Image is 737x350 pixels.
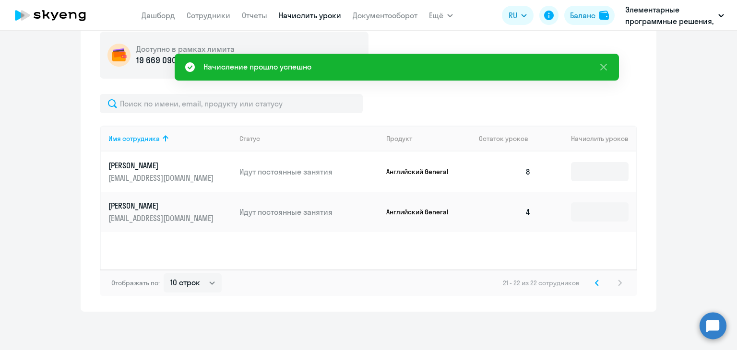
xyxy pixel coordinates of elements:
[108,160,232,183] a: [PERSON_NAME][EMAIL_ADDRESS][DOMAIN_NAME]
[471,192,538,232] td: 4
[100,94,363,113] input: Поиск по имени, email, продукту или статусу
[136,44,235,54] h5: Доступно в рамках лимита
[502,6,534,25] button: RU
[429,6,453,25] button: Ещё
[108,160,216,171] p: [PERSON_NAME]
[242,11,267,20] a: Отчеты
[599,11,609,20] img: balance
[479,134,528,143] span: Остаток уроков
[108,213,216,223] p: [EMAIL_ADDRESS][DOMAIN_NAME]
[239,134,379,143] div: Статус
[136,54,183,67] p: 19 669 090 ₽
[353,11,417,20] a: Документооборот
[107,44,131,67] img: wallet-circle.png
[203,61,311,72] div: Начисление прошло успешно
[386,134,412,143] div: Продукт
[108,134,232,143] div: Имя сотрудника
[108,134,160,143] div: Имя сотрудника
[386,167,458,176] p: Английский General
[386,134,472,143] div: Продукт
[239,207,379,217] p: Идут постоянные занятия
[111,279,160,287] span: Отображать по:
[471,152,538,192] td: 8
[279,11,341,20] a: Начислить уроки
[479,134,538,143] div: Остаток уроков
[503,279,580,287] span: 21 - 22 из 22 сотрудников
[625,4,714,27] p: Элементарные программные решения, ЭЛЕМЕНТАРНЫЕ ПРОГРАММНЫЕ РЕШЕНИЯ, ООО
[142,11,175,20] a: Дашборд
[187,11,230,20] a: Сотрудники
[108,200,232,223] a: [PERSON_NAME][EMAIL_ADDRESS][DOMAIN_NAME]
[564,6,615,25] button: Балансbalance
[239,134,260,143] div: Статус
[620,4,729,27] button: Элементарные программные решения, ЭЛЕМЕНТАРНЫЕ ПРОГРАММНЫЕ РЕШЕНИЯ, ООО
[509,10,517,21] span: RU
[570,10,595,21] div: Баланс
[108,173,216,183] p: [EMAIL_ADDRESS][DOMAIN_NAME]
[386,208,458,216] p: Английский General
[239,166,379,177] p: Идут постоянные занятия
[538,126,636,152] th: Начислить уроков
[429,10,443,21] span: Ещё
[108,200,216,211] p: [PERSON_NAME]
